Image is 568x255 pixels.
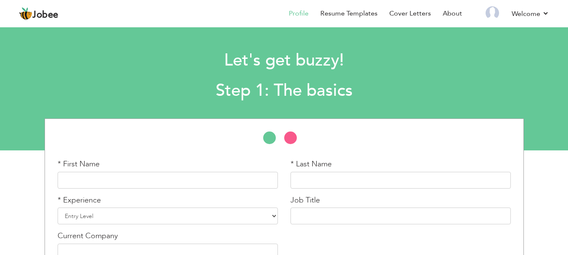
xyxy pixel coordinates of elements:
a: Welcome [512,9,549,19]
label: Current Company [58,231,118,242]
label: Job Title [291,195,320,206]
a: Resume Templates [320,9,378,18]
h2: Step 1: The basics [77,80,491,102]
a: About [443,9,462,18]
span: Jobee [32,11,58,20]
a: Profile [289,9,309,18]
label: * Last Name [291,159,332,170]
img: Profile Img [486,6,499,20]
a: Jobee [19,7,58,21]
a: Cover Letters [389,9,431,18]
h1: Let's get buzzy! [77,50,491,71]
label: * First Name [58,159,100,170]
label: * Experience [58,195,101,206]
img: jobee.io [19,7,32,21]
